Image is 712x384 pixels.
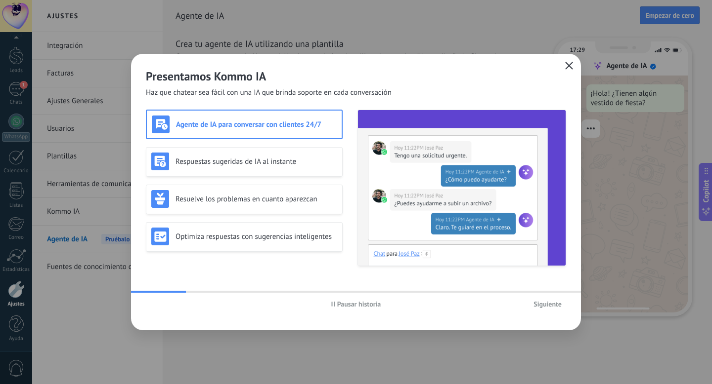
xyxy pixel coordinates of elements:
[176,194,337,204] h3: Resuelve los problemas en cuanto aparezcan
[529,297,566,311] button: Siguiente
[146,69,566,84] h2: Presentamos Kommo IA
[337,301,381,307] span: Pausar historia
[146,88,392,98] span: Haz que chatear sea fácil con una IA que brinda soporte en cada conversación
[176,157,337,166] h3: Respuestas sugeridas de IA al instante
[327,297,386,311] button: Pausar historia
[176,120,337,129] h3: Agente de IA para conversar con clientes 24/7
[534,301,562,307] span: Siguiente
[176,232,337,241] h3: Optimiza respuestas con sugerencias inteligentes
